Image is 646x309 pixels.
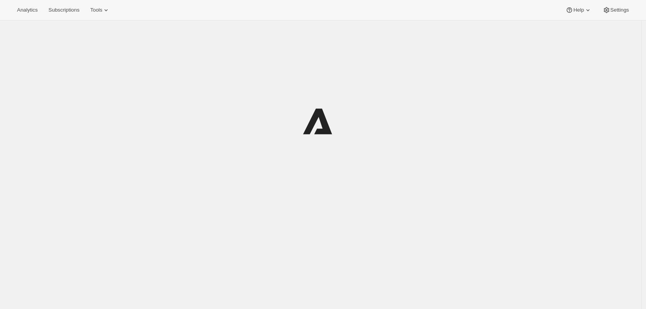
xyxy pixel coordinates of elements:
[48,7,79,13] span: Subscriptions
[598,5,634,15] button: Settings
[12,5,42,15] button: Analytics
[44,5,84,15] button: Subscriptions
[86,5,115,15] button: Tools
[90,7,102,13] span: Tools
[610,7,629,13] span: Settings
[573,7,584,13] span: Help
[17,7,38,13] span: Analytics
[561,5,596,15] button: Help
